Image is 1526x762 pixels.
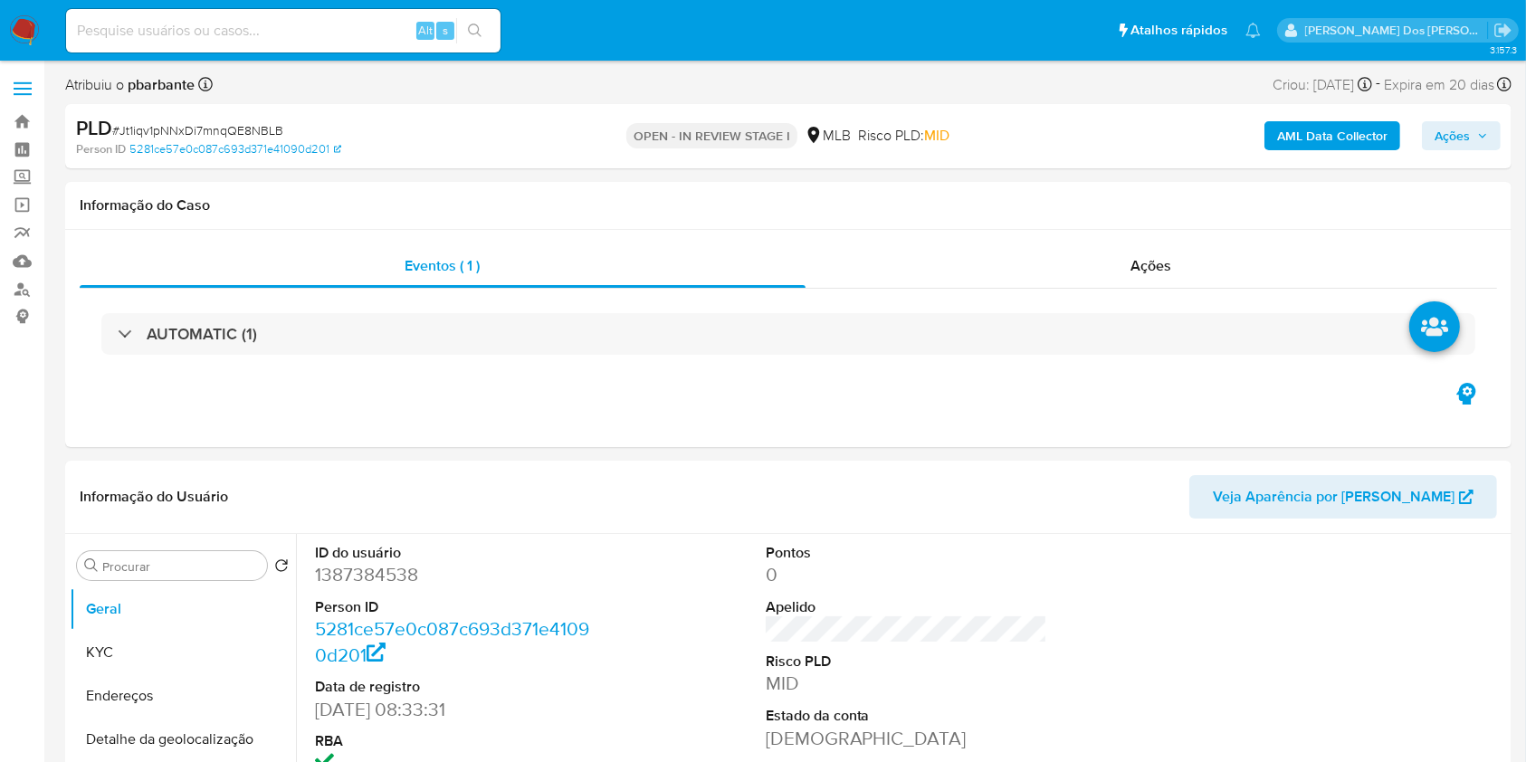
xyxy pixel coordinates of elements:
[1130,21,1227,40] span: Atalhos rápidos
[274,558,289,578] button: Retornar ao pedido padrão
[70,587,296,631] button: Geral
[1422,121,1501,150] button: Ações
[80,196,1497,214] h1: Informação do Caso
[315,597,597,617] dt: Person ID
[418,22,433,39] span: Alt
[66,19,501,43] input: Pesquise usuários ou casos...
[1376,72,1380,97] span: -
[766,671,1048,696] dd: MID
[70,718,296,761] button: Detalhe da geolocalização
[858,126,949,146] span: Risco PLD:
[766,706,1048,726] dt: Estado da conta
[102,558,260,575] input: Procurar
[315,731,597,751] dt: RBA
[315,697,597,722] dd: [DATE] 08:33:31
[1245,23,1261,38] a: Notificações
[766,543,1048,563] dt: Pontos
[766,562,1048,587] dd: 0
[1189,475,1497,519] button: Veja Aparência por [PERSON_NAME]
[805,126,851,146] div: MLB
[65,75,195,95] span: Atribuiu o
[456,18,493,43] button: search-icon
[315,615,589,667] a: 5281ce57e0c087c693d371e41090d201
[1213,475,1454,519] span: Veja Aparência por [PERSON_NAME]
[315,543,597,563] dt: ID do usuário
[124,74,195,95] b: pbarbante
[101,313,1475,355] div: AUTOMATIC (1)
[1273,72,1372,97] div: Criou: [DATE]
[1277,121,1388,150] b: AML Data Collector
[766,652,1048,672] dt: Risco PLD
[1131,255,1172,276] span: Ações
[70,674,296,718] button: Endereços
[405,255,481,276] span: Eventos ( 1 )
[315,677,597,697] dt: Data de registro
[76,141,126,157] b: Person ID
[112,121,283,139] span: # Jt1iqv1pNNxDi7mnqQE8NBLB
[1435,121,1470,150] span: Ações
[76,113,112,142] b: PLD
[924,125,949,146] span: MID
[1493,21,1512,40] a: Sair
[766,597,1048,617] dt: Apelido
[1264,121,1400,150] button: AML Data Collector
[315,562,597,587] dd: 1387384538
[766,726,1048,751] dd: [DEMOGRAPHIC_DATA]
[147,324,257,344] h3: AUTOMATIC (1)
[443,22,448,39] span: s
[84,558,99,573] button: Procurar
[626,123,797,148] p: OPEN - IN REVIEW STAGE I
[1305,22,1488,39] p: priscilla.barbante@mercadopago.com.br
[1384,75,1494,95] span: Expira em 20 dias
[129,141,341,157] a: 5281ce57e0c087c693d371e41090d201
[80,488,228,506] h1: Informação do Usuário
[70,631,296,674] button: KYC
